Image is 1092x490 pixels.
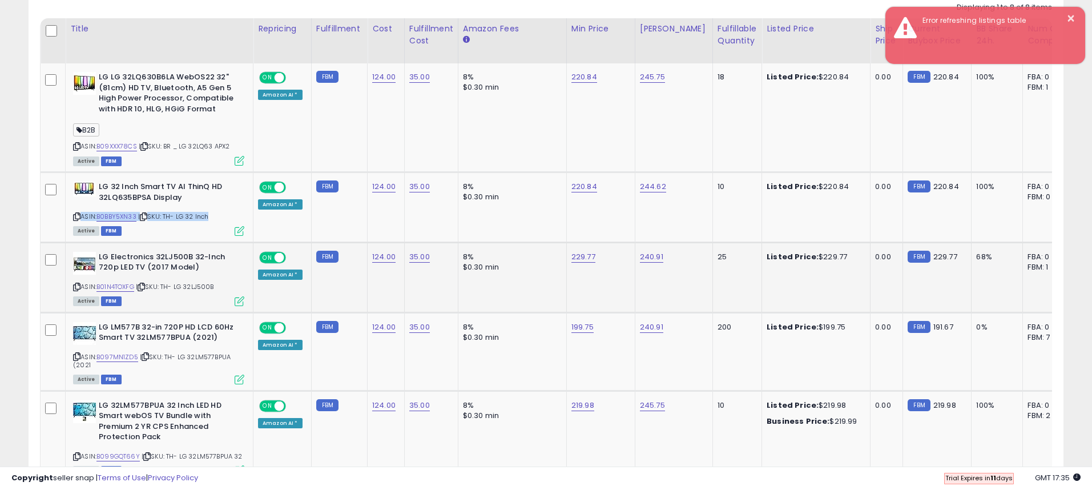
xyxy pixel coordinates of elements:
[316,251,339,263] small: FBM
[767,181,819,192] b: Listed Price:
[767,251,819,262] b: Listed Price:
[933,181,959,192] span: 220.84
[284,323,303,332] span: OFF
[767,322,819,332] b: Listed Price:
[73,72,96,95] img: 41ZJBrSyYjL._SL40_.jpg
[767,416,829,427] b: Business Price:
[1027,322,1065,332] div: FBA: 0
[908,321,930,333] small: FBM
[875,182,894,192] div: 0.00
[409,251,430,263] a: 35.00
[73,296,99,306] span: All listings currently available for purchase on Amazon
[976,322,1014,332] div: 0%
[914,15,1077,26] div: Error refreshing listings table
[933,400,956,411] span: 219.98
[258,90,303,100] div: Amazon AI *
[372,251,396,263] a: 124.00
[908,180,930,192] small: FBM
[990,473,996,483] b: 11
[258,199,303,210] div: Amazon AI *
[640,181,666,192] a: 244.62
[976,400,1014,411] div: 100%
[73,252,244,305] div: ASIN:
[875,252,894,262] div: 0.00
[73,375,99,384] span: All listings currently available for purchase on Amazon
[372,400,396,411] a: 124.00
[73,182,244,235] div: ASIN:
[463,322,558,332] div: 8%
[260,401,275,411] span: ON
[640,322,663,333] a: 240.91
[258,418,303,428] div: Amazon AI *
[316,71,339,83] small: FBM
[98,472,146,483] a: Terms of Use
[1027,262,1065,272] div: FBM: 1
[945,473,1013,483] span: Trial Expires in days
[933,71,959,82] span: 220.84
[976,182,1014,192] div: 100%
[99,182,237,206] b: LG 32 Inch Smart TV AI ThinQ HD 32LQ635BPSA Display
[463,400,558,411] div: 8%
[463,192,558,202] div: $0.30 min
[640,251,663,263] a: 240.91
[73,123,99,136] span: B2B
[99,322,237,346] b: LG LM577B 32-in 720P HD LCD 60Hz Smart TV 32LM577BPUA (2021)
[73,322,96,345] img: 61zVCGYFaJL._SL40_.jpg
[96,352,138,362] a: B097MN1ZD5
[908,71,930,83] small: FBM
[1027,332,1065,343] div: FBM: 7
[260,183,275,192] span: ON
[409,181,430,192] a: 35.00
[73,252,96,275] img: 518ac+06tqL._SL40_.jpg
[976,72,1014,82] div: 100%
[136,282,214,291] span: | SKU: TH- LG 32LJ500B
[718,182,753,192] div: 10
[409,71,430,83] a: 35.00
[260,73,275,83] span: ON
[1027,82,1065,93] div: FBM: 1
[139,142,229,151] span: | SKU: BR _ LG 32LQ63 APX2
[463,35,470,45] small: Amazon Fees.
[767,400,819,411] b: Listed Price:
[1027,411,1065,421] div: FBM: 2
[96,452,140,461] a: B099GQT66Y
[372,71,396,83] a: 124.00
[1027,400,1065,411] div: FBA: 0
[284,252,303,262] span: OFF
[409,23,453,47] div: Fulfillment Cost
[1027,72,1065,82] div: FBA: 0
[1027,192,1065,202] div: FBM: 0
[11,472,53,483] strong: Copyright
[258,23,307,35] div: Repricing
[767,182,861,192] div: $220.84
[767,322,861,332] div: $199.75
[718,322,753,332] div: 200
[73,352,231,369] span: | SKU: TH- LG 32LM577BPUA (2021
[258,270,303,280] div: Amazon AI *
[933,251,957,262] span: 229.77
[767,400,861,411] div: $219.98
[73,72,244,164] div: ASIN:
[101,375,122,384] span: FBM
[1066,11,1075,26] button: ×
[1027,252,1065,262] div: FBA: 0
[284,401,303,411] span: OFF
[718,400,753,411] div: 10
[316,23,362,35] div: Fulfillment
[767,71,819,82] b: Listed Price:
[463,262,558,272] div: $0.30 min
[640,400,665,411] a: 245.75
[463,332,558,343] div: $0.30 min
[99,72,237,117] b: LG LG 32LQ630B6LA WebOS22 32" (81cm) HD TV, Bluetooth, A5 Gen 5 High Power Processor, Compatible ...
[571,181,597,192] a: 220.84
[463,252,558,262] div: 8%
[1035,472,1081,483] span: 2025-08-12 17:35 GMT
[718,72,753,82] div: 18
[73,182,96,196] img: 41uXGVHxLaL._SL40_.jpg
[316,321,339,333] small: FBM
[148,472,198,483] a: Privacy Policy
[372,23,400,35] div: Cost
[908,399,930,411] small: FBM
[463,23,562,35] div: Amazon Fees
[99,400,237,445] b: LG 32LM577BPUA 32 Inch LED HD Smart webOS TV Bundle with Premium 2 YR CPS Enhanced Protection Pack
